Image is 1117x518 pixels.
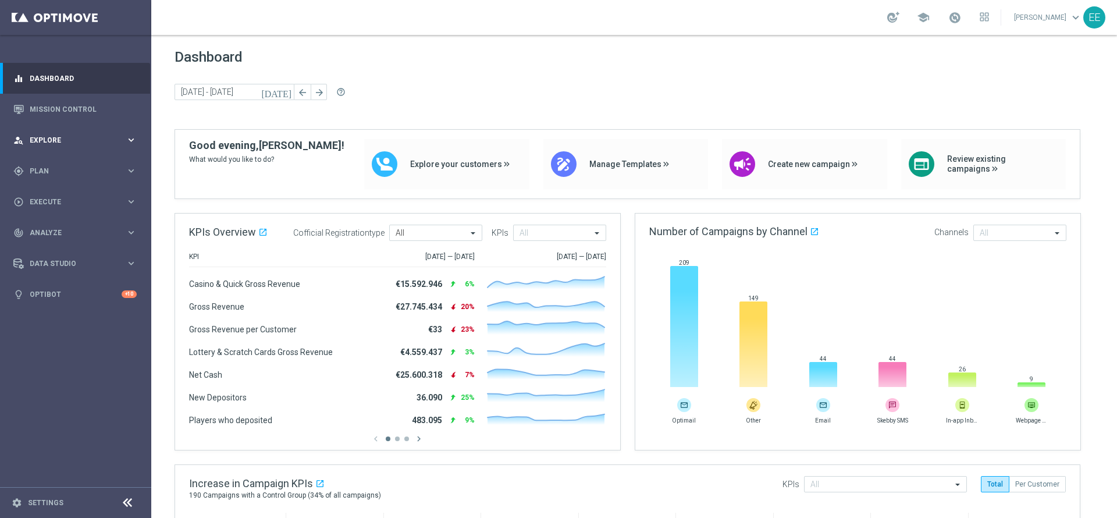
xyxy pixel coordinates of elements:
[126,196,137,207] i: keyboard_arrow_right
[126,258,137,269] i: keyboard_arrow_right
[13,289,24,300] i: lightbulb
[13,166,24,176] i: gps_fixed
[12,498,22,508] i: settings
[30,279,122,310] a: Optibot
[126,165,137,176] i: keyboard_arrow_right
[28,499,63,506] a: Settings
[30,137,126,144] span: Explore
[13,166,137,176] button: gps_fixed Plan keyboard_arrow_right
[13,197,126,207] div: Execute
[13,136,137,145] button: person_search Explore keyboard_arrow_right
[1013,9,1083,26] a: [PERSON_NAME]keyboard_arrow_down
[30,260,126,267] span: Data Studio
[917,11,930,24] span: school
[13,166,126,176] div: Plan
[30,229,126,236] span: Analyze
[13,74,137,83] button: equalizer Dashboard
[13,73,24,84] i: equalizer
[126,134,137,146] i: keyboard_arrow_right
[30,63,137,94] a: Dashboard
[13,290,137,299] button: lightbulb Optibot +10
[13,258,126,269] div: Data Studio
[13,259,137,268] button: Data Studio keyboard_arrow_right
[13,197,24,207] i: play_circle_outline
[13,105,137,114] button: Mission Control
[1069,11,1082,24] span: keyboard_arrow_down
[13,279,137,310] div: Optibot
[13,94,137,125] div: Mission Control
[122,290,137,298] div: +10
[13,228,137,237] button: track_changes Analyze keyboard_arrow_right
[13,135,24,146] i: person_search
[13,228,24,238] i: track_changes
[13,197,137,207] button: play_circle_outline Execute keyboard_arrow_right
[13,63,137,94] div: Dashboard
[13,135,126,146] div: Explore
[13,228,126,238] div: Analyze
[30,198,126,205] span: Execute
[30,168,126,175] span: Plan
[1083,6,1105,29] div: EE
[126,227,137,238] i: keyboard_arrow_right
[30,94,137,125] a: Mission Control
